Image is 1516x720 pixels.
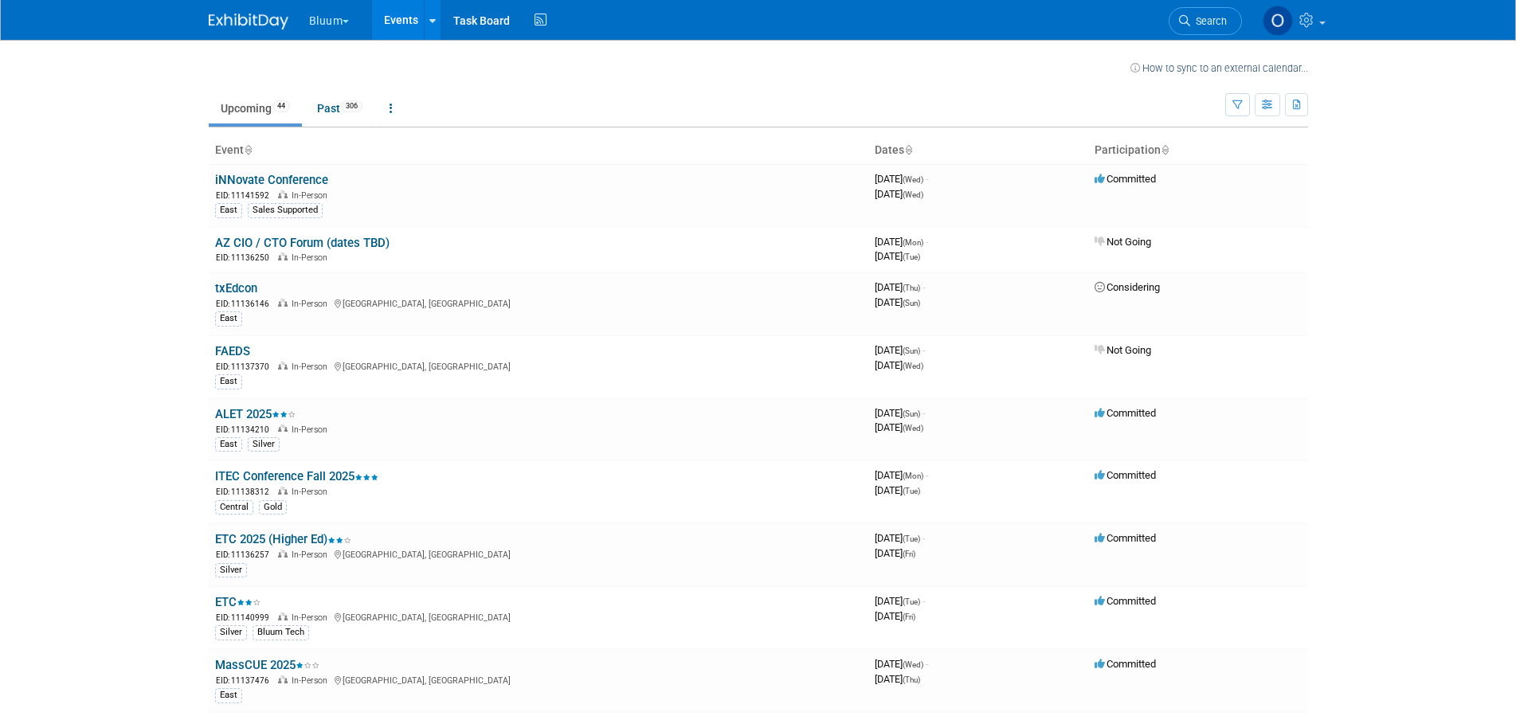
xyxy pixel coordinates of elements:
[272,100,290,112] span: 44
[215,500,253,515] div: Central
[209,14,288,29] img: ExhibitDay
[926,658,928,670] span: -
[875,359,923,371] span: [DATE]
[215,673,862,687] div: [GEOGRAPHIC_DATA], [GEOGRAPHIC_DATA]
[216,425,276,434] span: EID: 11134210
[215,625,247,640] div: Silver
[903,550,915,558] span: (Fri)
[215,437,242,452] div: East
[1130,62,1308,74] a: How to sync to an external calendar...
[278,675,288,683] img: In-Person Event
[903,362,923,370] span: (Wed)
[215,344,250,358] a: FAEDS
[244,143,252,156] a: Sort by Event Name
[215,547,862,561] div: [GEOGRAPHIC_DATA], [GEOGRAPHIC_DATA]
[1095,344,1151,356] span: Not Going
[292,252,332,263] span: In-Person
[278,362,288,370] img: In-Person Event
[215,407,296,421] a: ALET 2025
[903,675,920,684] span: (Thu)
[278,299,288,307] img: In-Person Event
[875,673,920,685] span: [DATE]
[1095,281,1160,293] span: Considering
[259,500,287,515] div: Gold
[926,469,928,481] span: -
[875,532,925,544] span: [DATE]
[278,252,288,260] img: In-Person Event
[305,93,374,123] a: Past306
[215,563,247,577] div: Silver
[292,675,332,686] span: In-Person
[875,407,925,419] span: [DATE]
[1263,6,1293,36] img: Olga Yuger
[903,299,920,307] span: (Sun)
[926,173,928,185] span: -
[1095,532,1156,544] span: Committed
[904,143,912,156] a: Sort by Start Date
[1095,595,1156,607] span: Committed
[903,409,920,418] span: (Sun)
[292,362,332,372] span: In-Person
[292,550,332,560] span: In-Person
[1095,236,1151,248] span: Not Going
[216,676,276,685] span: EID: 11137476
[875,658,928,670] span: [DATE]
[923,407,925,419] span: -
[1190,15,1227,27] span: Search
[248,203,323,217] div: Sales Supported
[216,253,276,262] span: EID: 11136250
[1095,173,1156,185] span: Committed
[875,469,928,481] span: [DATE]
[215,281,257,295] a: txEdcon
[215,469,378,483] a: ITEC Conference Fall 2025
[216,487,276,496] span: EID: 11138312
[875,296,920,308] span: [DATE]
[278,190,288,198] img: In-Person Event
[1095,658,1156,670] span: Committed
[923,532,925,544] span: -
[875,484,920,496] span: [DATE]
[209,137,868,164] th: Event
[278,612,288,620] img: In-Person Event
[216,613,276,622] span: EID: 11140999
[923,595,925,607] span: -
[278,487,288,495] img: In-Person Event
[903,597,920,606] span: (Tue)
[215,658,319,672] a: MassCUE 2025
[926,236,928,248] span: -
[875,281,925,293] span: [DATE]
[215,610,862,624] div: [GEOGRAPHIC_DATA], [GEOGRAPHIC_DATA]
[903,472,923,480] span: (Mon)
[278,425,288,432] img: In-Person Event
[292,299,332,309] span: In-Person
[209,93,302,123] a: Upcoming44
[1088,137,1308,164] th: Participation
[215,311,242,326] div: East
[875,173,928,185] span: [DATE]
[903,346,920,355] span: (Sun)
[215,203,242,217] div: East
[215,688,242,702] div: East
[253,625,309,640] div: Bluum Tech
[341,100,362,112] span: 306
[875,547,915,559] span: [DATE]
[903,190,923,199] span: (Wed)
[1095,469,1156,481] span: Committed
[875,188,923,200] span: [DATE]
[875,236,928,248] span: [DATE]
[292,190,332,201] span: In-Person
[292,425,332,435] span: In-Person
[215,296,862,310] div: [GEOGRAPHIC_DATA], [GEOGRAPHIC_DATA]
[923,344,925,356] span: -
[216,191,276,200] span: EID: 11141592
[923,281,925,293] span: -
[875,610,915,622] span: [DATE]
[216,299,276,308] span: EID: 11136146
[903,612,915,621] span: (Fri)
[215,374,242,389] div: East
[215,595,261,609] a: ETC
[215,173,328,187] a: iNNovate Conference
[868,137,1088,164] th: Dates
[278,550,288,558] img: In-Person Event
[903,252,920,261] span: (Tue)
